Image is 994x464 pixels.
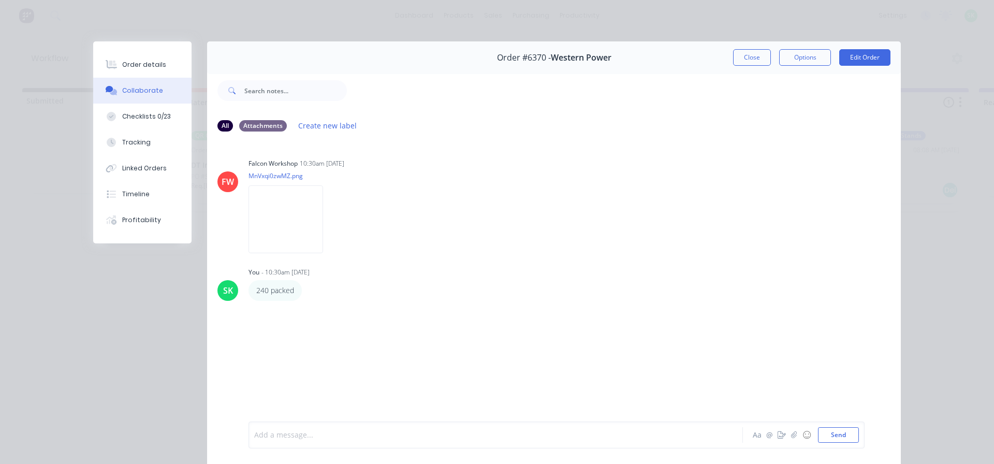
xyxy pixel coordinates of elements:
div: All [217,120,233,132]
div: Tracking [122,138,151,147]
div: Order details [122,60,166,69]
button: Edit Order [839,49,890,66]
button: Close [733,49,771,66]
p: 240 packed [256,285,294,296]
button: Linked Orders [93,155,192,181]
button: Send [818,427,859,443]
button: Aa [751,429,763,441]
div: You [248,268,259,277]
div: FW [222,176,234,188]
div: Profitability [122,215,161,225]
div: Falcon Workshop [248,159,298,168]
div: - 10:30am [DATE] [261,268,310,277]
button: Checklists 0/23 [93,104,192,129]
button: Order details [93,52,192,78]
button: Options [779,49,831,66]
div: SK [223,284,233,297]
div: Attachments [239,120,287,132]
p: MnVxqi0zwMZ.png [248,171,333,180]
div: Checklists 0/23 [122,112,171,121]
button: Create new label [293,119,362,133]
button: Collaborate [93,78,192,104]
input: Search notes... [244,80,347,101]
button: @ [763,429,776,441]
button: Timeline [93,181,192,207]
div: Collaborate [122,86,163,95]
button: Tracking [93,129,192,155]
button: Profitability [93,207,192,233]
div: Timeline [122,190,150,199]
div: Linked Orders [122,164,167,173]
div: 10:30am [DATE] [300,159,344,168]
span: Western Power [551,53,611,63]
span: Order #6370 - [497,53,551,63]
button: ☺ [800,429,813,441]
